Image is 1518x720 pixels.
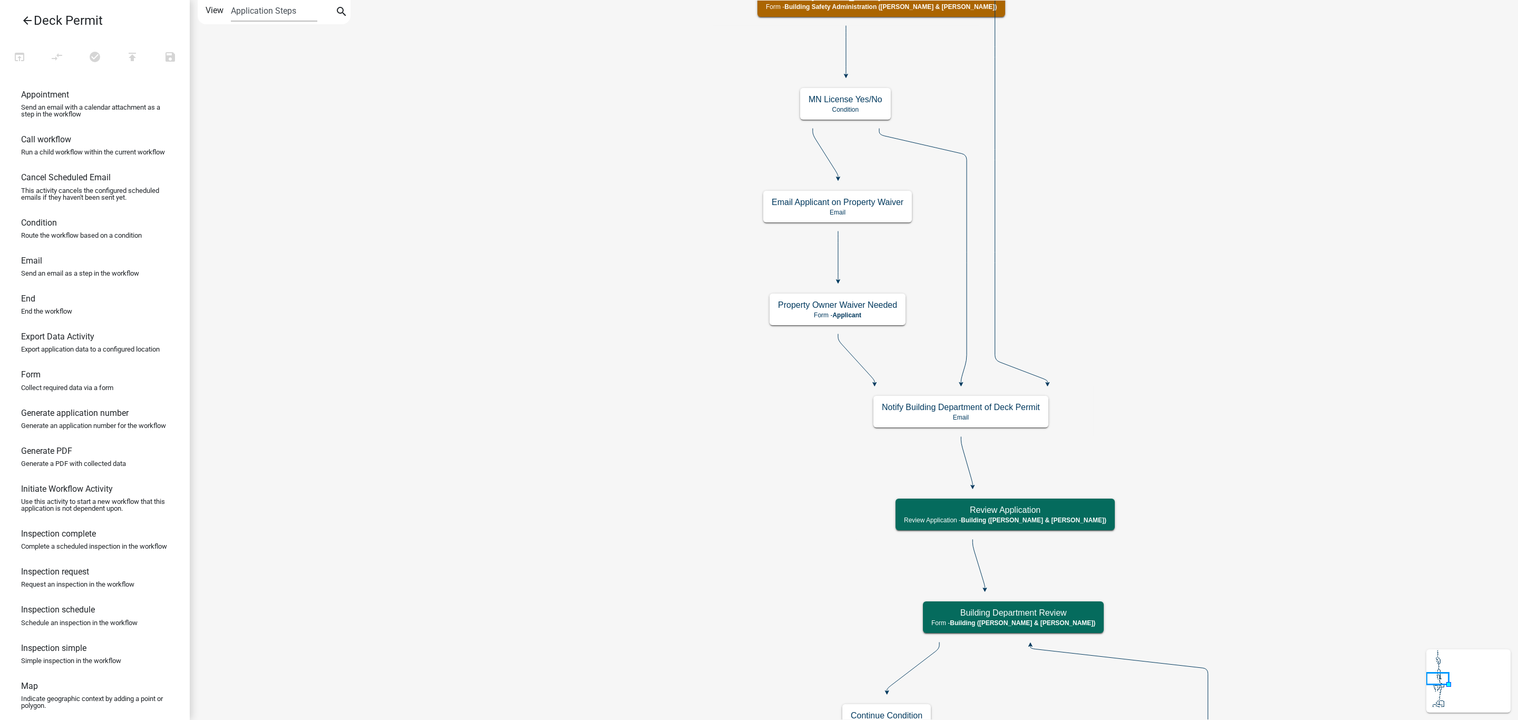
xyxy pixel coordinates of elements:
h6: Generate PDF [21,446,72,456]
p: Condition [809,106,882,113]
p: Email [882,414,1040,421]
i: open_in_browser [13,51,26,65]
h6: Generate application number [21,408,129,418]
p: Send an email as a step in the workflow [21,270,139,277]
button: Auto Layout [38,46,76,69]
button: search [333,4,350,21]
h5: MN License Yes/No [809,94,882,104]
p: Simple inspection in the workflow [21,657,121,664]
button: Test Workflow [1,46,38,69]
h6: Map [21,681,38,691]
i: arrow_back [21,14,34,29]
button: Publish [113,46,151,69]
p: Indicate geographic context by adding a point or polygon. [21,695,169,709]
h6: Inspection request [21,567,89,577]
h6: Inspection complete [21,529,96,539]
h6: Condition [21,218,57,228]
i: check_circle [89,51,101,65]
h6: Call workflow [21,134,71,144]
p: Complete a scheduled inspection in the workflow [21,543,167,550]
i: save [164,51,177,65]
p: Run a child workflow within the current workflow [21,149,165,155]
span: Applicant [832,312,861,319]
p: Schedule an inspection in the workflow [21,619,138,626]
p: Generate a PDF with collected data [21,460,126,467]
span: Building ([PERSON_NAME] & [PERSON_NAME]) [961,517,1106,524]
p: Request an inspection in the workflow [21,581,134,588]
p: End the workflow [21,308,72,315]
p: Review Application - [904,517,1106,524]
h5: Property Owner Waiver Needed [778,300,897,310]
p: Form - [778,312,897,319]
h5: Email Applicant on Property Waiver [772,197,903,207]
p: Email [772,209,903,216]
p: Generate an application number for the workflow [21,422,166,429]
p: This activity cancels the configured scheduled emails if they haven't been sent yet. [21,187,169,201]
h5: Review Application [904,505,1106,515]
i: search [335,5,348,20]
i: publish [126,51,139,65]
h6: End [21,294,35,304]
p: Use this activity to start a new workflow that this application is not dependent upon. [21,498,169,512]
button: No problems [76,46,114,69]
h6: Export Data Activity [21,332,94,342]
h6: Inspection simple [21,643,86,653]
h6: Initiate Workflow Activity [21,484,113,494]
h5: Building Department Review [931,608,1095,618]
h6: Email [21,256,42,266]
button: Save [151,46,189,69]
h5: Notify Building Department of Deck Permit [882,402,1040,412]
h6: Form [21,369,41,380]
p: Collect required data via a form [21,384,113,391]
h6: Inspection schedule [21,605,95,615]
i: compare_arrows [51,51,64,65]
p: Form - [931,619,1095,627]
h6: Appointment [21,90,69,100]
span: Building Safety Administration ([PERSON_NAME] & [PERSON_NAME]) [784,3,997,11]
span: Building ([PERSON_NAME] & [PERSON_NAME]) [950,619,1095,627]
p: Export application data to a configured location [21,346,160,353]
a: Deck Permit [8,8,173,33]
div: Workflow actions [1,46,189,72]
p: Route the workflow based on a condition [21,232,142,239]
h6: Cancel Scheduled Email [21,172,111,182]
p: Send an email with a calendar attachment as a step in the workflow [21,104,169,118]
p: Form - [766,3,997,11]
